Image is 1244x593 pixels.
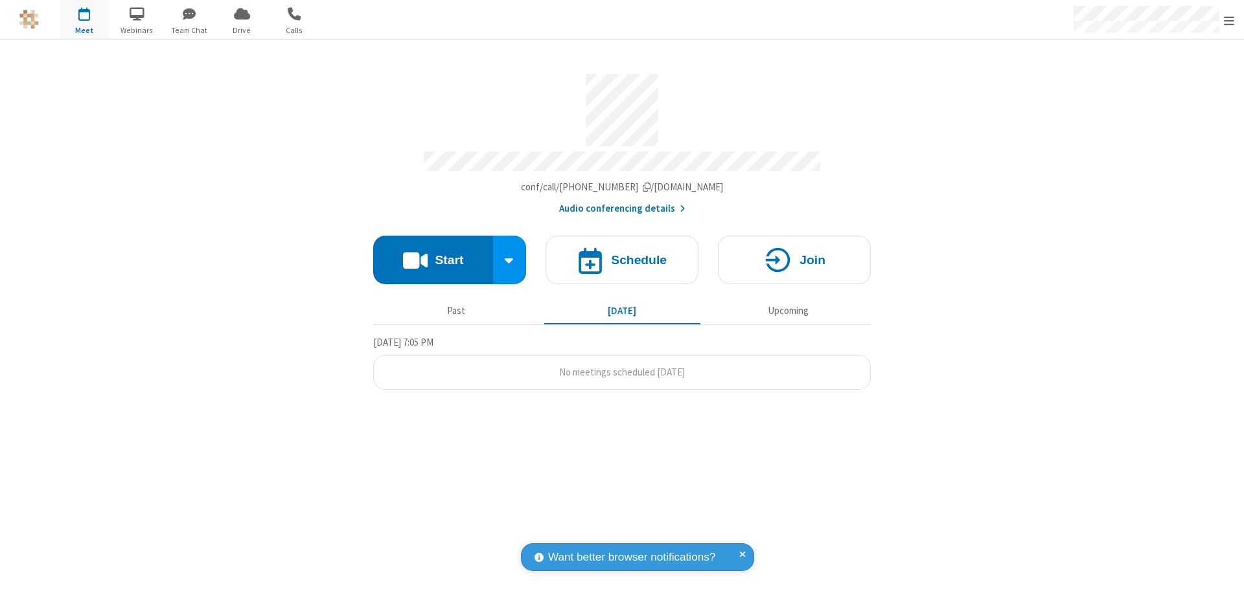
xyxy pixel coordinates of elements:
[710,298,866,323] button: Upcoming
[546,236,698,284] button: Schedule
[113,25,161,36] span: Webinars
[378,298,535,323] button: Past
[373,335,871,390] section: Today's Meetings
[19,10,39,29] img: QA Selenium DO NOT DELETE OR CHANGE
[493,236,527,284] div: Start conference options
[559,201,685,216] button: Audio conferencing details
[521,180,724,195] button: Copy my meeting room linkCopy my meeting room link
[373,64,871,216] section: Account details
[521,181,724,193] span: Copy my meeting room link
[544,298,700,323] button: [DATE]
[435,254,463,266] h4: Start
[373,336,433,348] span: [DATE] 7:05 PM
[165,25,214,36] span: Team Chat
[218,25,266,36] span: Drive
[718,236,871,284] button: Join
[373,236,493,284] button: Start
[60,25,109,36] span: Meet
[270,25,319,36] span: Calls
[800,254,825,266] h4: Join
[548,549,715,566] span: Want better browser notifications?
[559,366,685,378] span: No meetings scheduled [DATE]
[611,254,667,266] h4: Schedule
